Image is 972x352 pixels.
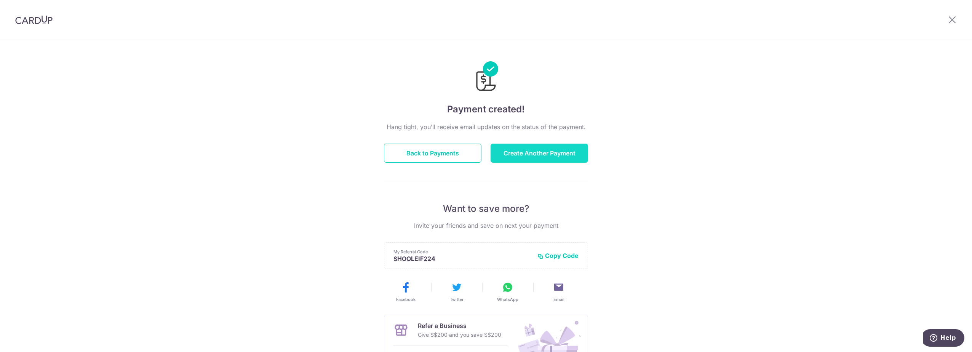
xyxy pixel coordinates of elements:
[485,281,530,302] button: WhatsApp
[393,249,531,255] p: My Referral Code
[396,296,416,302] span: Facebook
[418,321,501,330] p: Refer a Business
[384,102,588,116] h4: Payment created!
[450,296,464,302] span: Twitter
[384,144,481,163] button: Back to Payments
[418,330,501,339] p: Give S$200 and you save S$200
[15,15,53,24] img: CardUp
[491,144,588,163] button: Create Another Payment
[474,61,498,93] img: Payments
[537,252,579,259] button: Copy Code
[384,122,588,131] p: Hang tight, you’ll receive email updates on the status of the payment.
[384,221,588,230] p: Invite your friends and save on next your payment
[536,281,581,302] button: Email
[384,203,588,215] p: Want to save more?
[434,281,479,302] button: Twitter
[553,296,564,302] span: Email
[923,329,964,348] iframe: Opens a widget where you can find more information
[393,255,531,262] p: SHOOLEIF224
[497,296,518,302] span: WhatsApp
[383,281,428,302] button: Facebook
